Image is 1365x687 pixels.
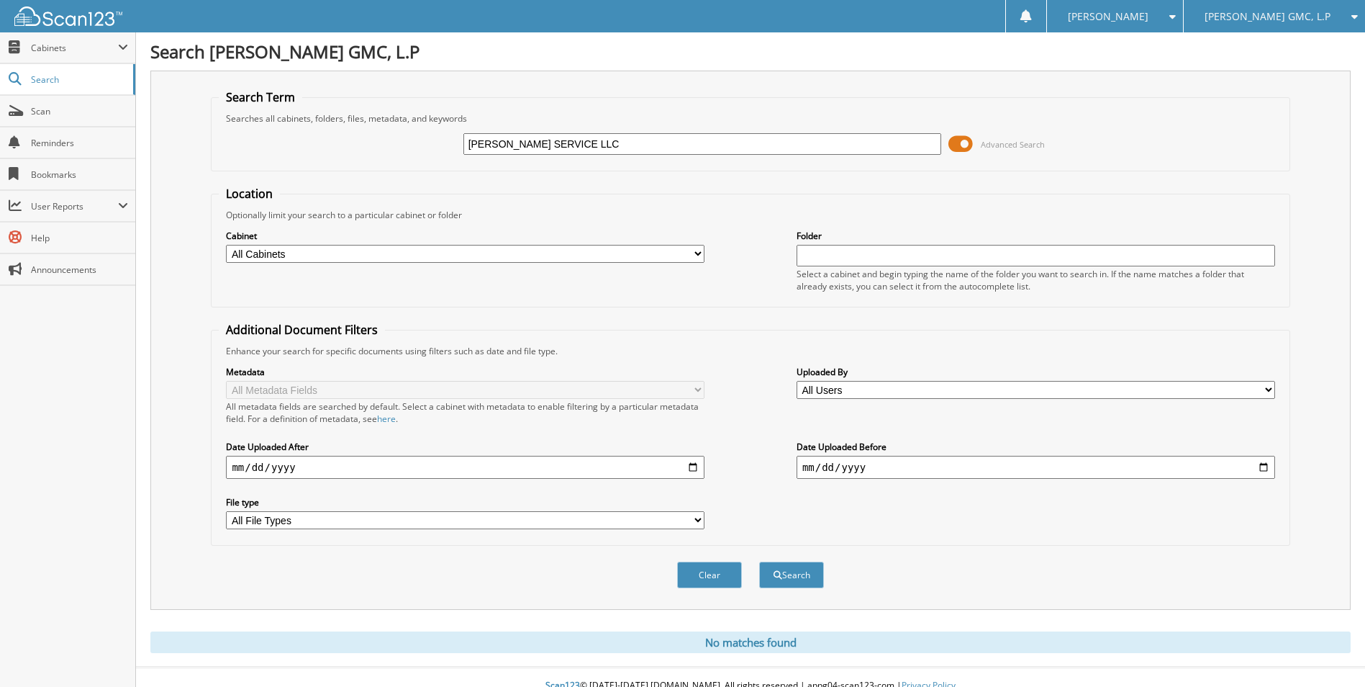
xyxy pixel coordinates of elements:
[797,456,1275,479] input: end
[226,366,704,378] label: Metadata
[677,562,742,588] button: Clear
[31,73,126,86] span: Search
[150,632,1351,653] div: No matches found
[31,105,128,117] span: Scan
[150,40,1351,63] h1: Search [PERSON_NAME] GMC, L.P
[981,139,1045,150] span: Advanced Search
[797,366,1275,378] label: Uploaded By
[219,209,1282,221] div: Optionally limit your search to a particular cabinet or folder
[759,562,824,588] button: Search
[219,345,1282,357] div: Enhance your search for specific documents using filters such as date and file type.
[31,42,118,54] span: Cabinets
[31,137,128,149] span: Reminders
[226,230,704,242] label: Cabinet
[14,6,122,26] img: scan123-logo-white.svg
[31,232,128,244] span: Help
[226,456,704,479] input: start
[31,264,128,276] span: Announcements
[219,89,302,105] legend: Search Term
[377,413,396,425] a: here
[219,322,385,338] legend: Additional Document Filters
[226,400,704,425] div: All metadata fields are searched by default. Select a cabinet with metadata to enable filtering b...
[797,441,1275,453] label: Date Uploaded Before
[226,496,704,508] label: File type
[797,230,1275,242] label: Folder
[31,169,128,181] span: Bookmarks
[797,268,1275,292] div: Select a cabinet and begin typing the name of the folder you want to search in. If the name match...
[1205,12,1330,21] span: [PERSON_NAME] GMC, L.P
[219,186,280,202] legend: Location
[219,112,1282,125] div: Searches all cabinets, folders, files, metadata, and keywords
[226,441,704,453] label: Date Uploaded After
[1068,12,1148,21] span: [PERSON_NAME]
[31,200,118,212] span: User Reports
